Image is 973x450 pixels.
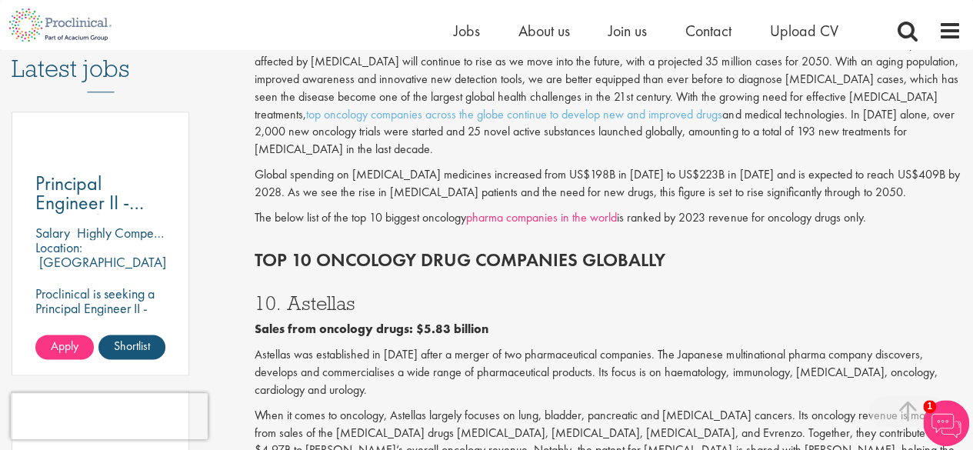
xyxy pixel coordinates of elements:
[77,224,179,242] p: Highly Competitive
[35,253,170,285] p: [GEOGRAPHIC_DATA], [GEOGRAPHIC_DATA]
[255,293,961,313] h3: 10. Astellas
[35,286,165,388] p: Proclinical is seeking a Principal Engineer II - Research Ops to support external engineering pro...
[770,21,838,41] a: Upload CV
[35,335,94,359] a: Apply
[255,321,488,337] b: Sales from oncology drugs: $5.83 billion
[12,17,189,92] h3: Latest jobs
[35,174,165,212] a: Principal Engineer II - Research Ops
[35,170,144,235] span: Principal Engineer II - Research Ops
[51,338,78,354] span: Apply
[98,335,165,359] a: Shortlist
[685,21,731,41] a: Contact
[35,224,70,242] span: Salary
[255,250,961,270] h2: Top 10 Oncology drug companies globally
[35,238,82,256] span: Location:
[255,166,961,202] p: Global spending on [MEDICAL_DATA] medicines increased from US$198B in [DATE] to US$223B in [DATE]...
[923,400,936,413] span: 1
[608,21,647,41] a: Join us
[923,400,969,446] img: Chatbot
[306,106,722,122] a: top oncology companies across the globe continue to develop new and improved drugs
[11,393,208,439] iframe: reCAPTCHA
[255,209,961,227] p: The below list of the top 10 biggest oncology is ranked by 2023 revenue for oncology drugs only.
[454,21,480,41] a: Jobs
[466,209,617,225] a: pharma companies in the world
[518,21,570,41] a: About us
[255,35,961,158] p: In [DATE], there were an estimated 20 million new [MEDICAL_DATA] cases worldwide. Researchers hav...
[255,346,961,399] p: Astellas was established in [DATE] after a merger of two pharmaceutical companies. The Japanese m...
